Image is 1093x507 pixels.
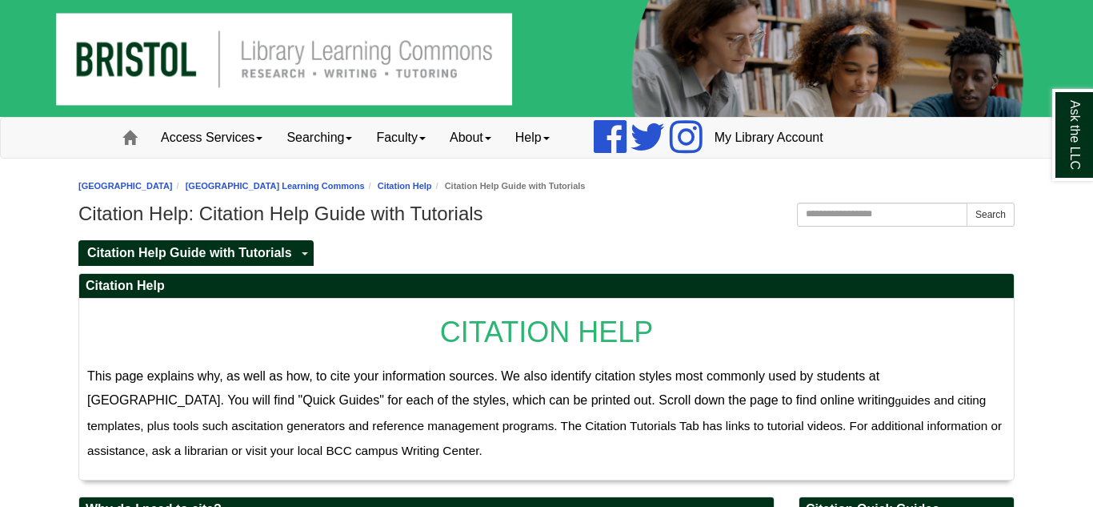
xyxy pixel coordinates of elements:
[78,240,297,267] a: Citation Help Guide with Tutorials
[364,118,438,158] a: Faculty
[87,393,986,433] span: uides and citing templates, plus tools such as
[440,316,654,348] span: CITATION HELP
[438,118,503,158] a: About
[87,369,901,407] span: This page explains why, as well as how, to cite your information sources. We also identify citati...
[503,118,562,158] a: Help
[186,181,365,191] a: [GEOGRAPHIC_DATA] Learning Commons
[895,395,902,407] span: g
[703,118,835,158] a: My Library Account
[79,274,1014,299] h2: Citation Help
[432,179,586,194] li: Citation Help Guide with Tutorials
[87,419,1002,458] span: citation generators and reference management programs. The Citation Tutorials Tab has links to tu...
[78,179,1015,194] nav: breadcrumb
[78,239,1015,266] div: Guide Pages
[78,181,173,191] a: [GEOGRAPHIC_DATA]
[274,118,364,158] a: Searching
[149,118,274,158] a: Access Services
[378,181,432,191] a: Citation Help
[87,246,292,260] span: Citation Help Guide with Tutorials
[967,203,1015,227] button: Search
[78,203,1015,225] h1: Citation Help: Citation Help Guide with Tutorials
